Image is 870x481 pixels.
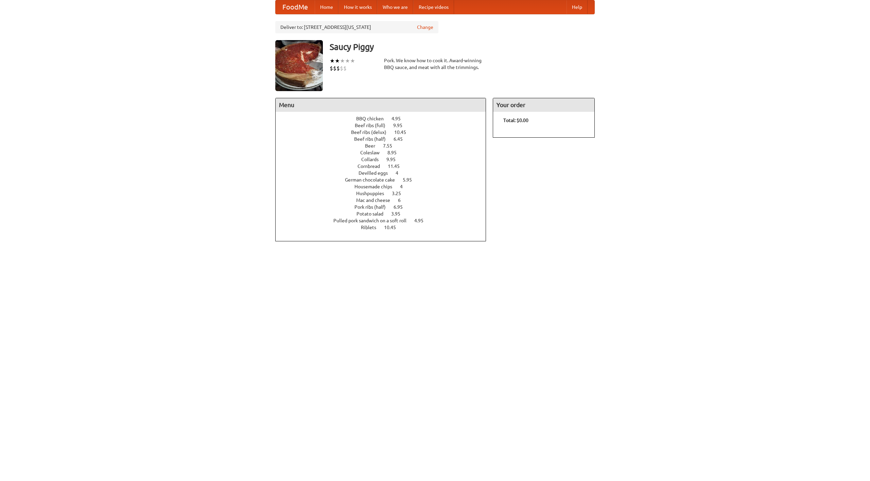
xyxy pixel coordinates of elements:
a: Beef ribs (full) 9.95 [355,123,415,128]
span: 10.45 [394,130,413,135]
span: 11.45 [388,164,406,169]
span: 9.95 [386,157,402,162]
span: 9.95 [393,123,409,128]
span: German chocolate cake [345,177,402,183]
span: Mac and cheese [356,197,397,203]
li: $ [340,65,343,72]
a: Pork ribs (half) 6.95 [354,204,415,210]
h4: Menu [276,98,486,112]
a: FoodMe [276,0,315,14]
div: Pork. We know how to cook it. Award-winning BBQ sauce, and meat with all the trimmings. [384,57,486,71]
a: Hushpuppies 3.25 [356,191,414,196]
span: Riblets [361,225,383,230]
span: BBQ chicken [356,116,390,121]
a: How it works [338,0,377,14]
span: Beer [365,143,382,149]
a: Beef ribs (delux) 10.45 [351,130,419,135]
h4: Your order [493,98,594,112]
span: 6 [398,197,407,203]
li: $ [336,65,340,72]
a: Pulled pork sandwich on a soft roll 4.95 [333,218,436,223]
li: $ [330,65,333,72]
span: Cornbread [358,164,387,169]
a: German chocolate cake 5.95 [345,177,424,183]
li: $ [343,65,347,72]
li: $ [333,65,336,72]
span: Potato salad [356,211,390,217]
li: ★ [340,57,345,65]
a: Beer 7.55 [365,143,405,149]
li: ★ [350,57,355,65]
span: 4.95 [391,116,407,121]
span: Pork ribs (half) [354,204,393,210]
span: Beef ribs (full) [355,123,392,128]
a: Mac and cheese 6 [356,197,413,203]
span: 8.95 [387,150,403,155]
span: Beef ribs (half) [354,136,393,142]
li: ★ [330,57,335,65]
span: Hushpuppies [356,191,391,196]
span: 4 [400,184,410,189]
a: Who we are [377,0,413,14]
span: 6.95 [394,204,410,210]
a: Housemade chips 4 [354,184,415,189]
li: ★ [345,57,350,65]
a: Collards 9.95 [361,157,408,162]
h3: Saucy Piggy [330,40,595,54]
span: 3.25 [392,191,408,196]
a: Beef ribs (half) 6.45 [354,136,415,142]
span: Pulled pork sandwich on a soft roll [333,218,413,223]
span: 5.95 [403,177,419,183]
span: 10.45 [384,225,403,230]
div: Deliver to: [STREET_ADDRESS][US_STATE] [275,21,438,33]
span: Housemade chips [354,184,399,189]
a: Cornbread 11.45 [358,164,412,169]
span: Collards [361,157,385,162]
a: Riblets 10.45 [361,225,408,230]
span: Beef ribs (delux) [351,130,393,135]
span: 4.95 [414,218,430,223]
a: Home [315,0,338,14]
a: Devilled eggs 4 [359,170,411,176]
a: BBQ chicken 4.95 [356,116,413,121]
img: angular.jpg [275,40,323,91]
span: 6.45 [394,136,410,142]
a: Coleslaw 8.95 [360,150,409,155]
a: Change [417,24,433,31]
li: ★ [335,57,340,65]
span: 4 [396,170,405,176]
span: 7.55 [383,143,399,149]
span: Devilled eggs [359,170,395,176]
span: Coleslaw [360,150,386,155]
a: Recipe videos [413,0,454,14]
b: Total: $0.00 [503,118,528,123]
a: Potato salad 3.95 [356,211,413,217]
a: Help [567,0,588,14]
span: 3.95 [391,211,407,217]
